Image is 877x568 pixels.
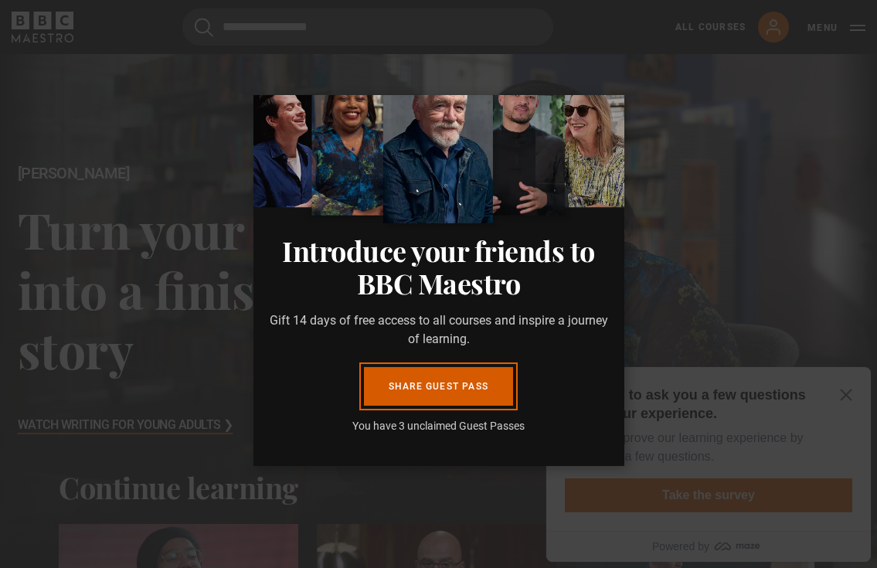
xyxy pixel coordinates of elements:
[6,170,331,201] a: Powered by maze
[266,418,612,434] p: You have 3 unclaimed Guest Passes
[266,311,612,349] p: Gift 14 days of free access to all courses and inspire a journey of learning.
[25,117,312,151] button: Take the survey
[364,367,513,406] a: Share guest pass
[25,25,306,62] h2: We’d like to ask you a few questions about your experience.
[266,234,612,299] h3: Introduce your friends to BBC Maestro
[300,28,312,40] button: Close Maze Prompt
[6,6,331,201] div: Optional study invitation
[25,68,306,105] p: Help us improve our learning experience by answering a few questions.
